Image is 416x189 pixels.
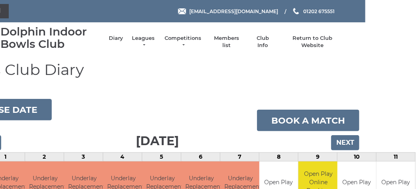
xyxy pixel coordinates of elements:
[189,8,278,14] span: [EMAIL_ADDRESS][DOMAIN_NAME]
[181,153,220,161] td: 6
[292,8,335,15] a: Phone us 01202 675551
[178,8,278,15] a: Email [EMAIL_ADDRESS][DOMAIN_NAME]
[377,153,416,161] td: 11
[0,26,101,50] div: Dolphin Indoor Bowls Club
[64,153,103,161] td: 3
[303,8,335,14] span: 01202 675551
[142,153,181,161] td: 5
[293,8,299,14] img: Phone us
[251,35,275,49] a: Club Info
[283,35,343,49] a: Return to Club Website
[338,153,377,161] td: 10
[331,135,359,150] input: Next
[259,153,298,161] td: 8
[103,153,142,161] td: 4
[109,35,123,42] a: Diary
[164,35,202,49] a: Competitions
[25,153,64,161] td: 2
[298,153,338,161] td: 9
[220,153,259,161] td: 7
[210,35,243,49] a: Members list
[131,35,156,49] a: Leagues
[257,110,359,131] a: Book a match
[178,8,186,14] img: Email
